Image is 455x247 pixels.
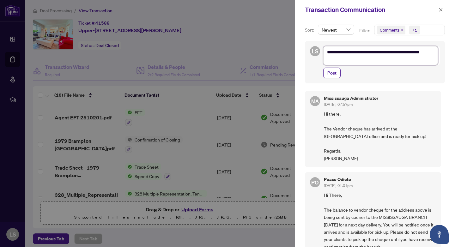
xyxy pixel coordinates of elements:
[324,110,436,162] span: Hi there, The Vendor cheque has arrived at the [GEOGRAPHIC_DATA] office and is ready for pick up!...
[305,27,315,33] p: Sort:
[377,26,405,34] span: Comments
[412,27,417,33] div: +1
[324,96,378,100] h5: Mississauga Administrator
[324,183,353,188] span: [DATE], 01:01pm
[430,225,449,244] button: Open asap
[327,68,337,78] span: Post
[359,27,371,34] p: Filter:
[324,177,353,182] h5: Peace Odiete
[311,178,318,186] span: PO
[401,28,404,32] span: close
[312,47,318,56] span: LS
[322,25,350,34] span: Newest
[305,5,437,15] div: Transaction Communication
[439,8,443,12] span: close
[380,27,399,33] span: Comments
[323,68,341,78] button: Post
[311,97,319,105] span: MA
[324,102,353,107] span: [DATE], 07:57pm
